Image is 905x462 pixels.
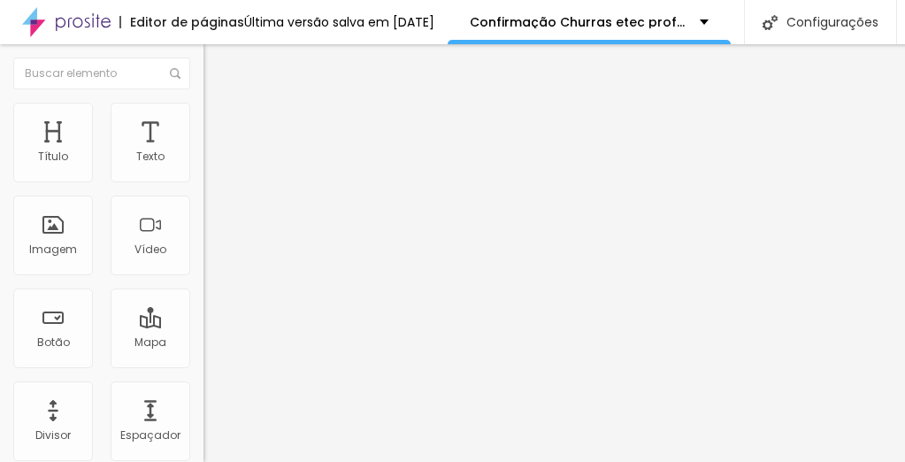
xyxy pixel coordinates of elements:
div: Editor de páginas [119,16,244,28]
div: Texto [136,150,165,163]
div: Divisor [35,429,71,442]
input: Buscar elemento [13,58,190,89]
div: Título [38,150,68,163]
div: Botão [37,336,70,349]
p: Confirmação Churras etec professor [PERSON_NAME] turma 2025 [470,16,686,28]
img: Icone [763,15,778,30]
div: Espaçador [120,429,180,442]
div: Mapa [134,336,166,349]
div: Última versão salva em [DATE] [244,16,434,28]
img: Icone [170,68,180,79]
div: Vídeo [134,243,166,256]
div: Imagem [29,243,77,256]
